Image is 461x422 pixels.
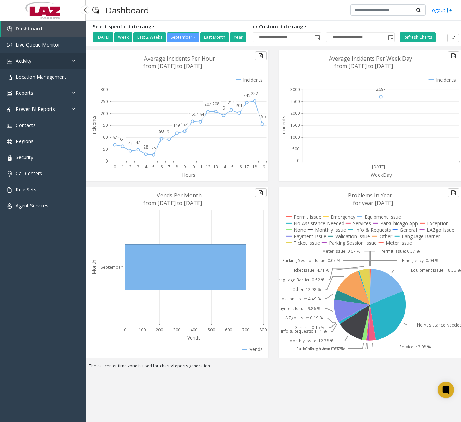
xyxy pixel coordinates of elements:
[243,92,251,98] text: 245
[310,346,344,352] text: Exception: 0.37 %
[334,62,393,70] text: from [DATE] to [DATE]
[7,75,12,80] img: 'icon'
[313,33,321,42] span: Toggle popup
[101,99,108,104] text: 250
[190,327,197,333] text: 400
[167,129,171,135] text: 91
[281,329,327,334] text: Info & Requests: 1.11 %
[137,164,139,170] text: 3
[112,135,117,140] text: 67
[143,144,148,150] text: 28
[255,51,267,60] button: Export to pdf
[292,286,321,292] text: Other: 12.98 %
[187,334,201,341] text: Vends
[411,267,461,273] text: Equipment Issue: 18.35 %
[290,87,300,92] text: 3000
[101,111,108,116] text: 200
[7,171,12,177] img: 'icon'
[197,112,204,117] text: 164
[16,25,42,32] span: Dashboard
[139,327,146,333] text: 100
[159,128,164,134] text: 93
[448,188,459,197] button: Export to pdf
[93,32,113,42] button: [DATE]
[260,164,265,170] text: 19
[93,24,247,30] h5: Select specific date range
[290,99,300,104] text: 2500
[101,122,108,128] text: 150
[399,344,431,350] text: Services: 3.08 %
[276,277,325,283] text: Language Barrier: 0.52 %
[237,164,242,170] text: 16
[121,164,124,170] text: 1
[145,164,148,170] text: 4
[277,306,320,311] text: Payment Issue: 9.86 %
[16,122,36,128] span: Contacts
[16,57,31,64] span: Activity
[274,296,321,302] text: Validation Issue: 4.49 %
[221,164,226,170] text: 14
[143,62,202,70] text: from [DATE] to [DATE]
[348,192,392,199] text: Problems In Year
[206,164,210,170] text: 12
[297,158,299,164] text: 0
[101,134,108,140] text: 100
[92,2,99,18] img: pageIcon
[16,202,48,209] span: Agent Services
[7,187,12,193] img: 'icon'
[173,123,180,129] text: 116
[156,327,163,333] text: 200
[230,32,246,42] button: Year
[190,164,195,170] text: 10
[329,55,412,62] text: Average Incidents Per Week Day
[120,136,125,142] text: 61
[16,106,55,112] span: Power BI Reports
[372,164,385,170] text: [DATE]
[167,32,199,42] button: September
[376,87,386,92] text: 2697
[290,122,300,128] text: 1500
[259,114,266,119] text: 155
[7,59,12,64] img: 'icon'
[91,260,97,274] text: Month
[322,248,360,254] text: Meter Issue: 0.07 %
[228,100,235,105] text: 214
[229,164,234,170] text: 15
[252,164,257,170] text: 18
[371,171,392,178] text: WeekDay
[176,164,178,170] text: 8
[7,42,12,48] img: 'icon'
[7,203,12,209] img: 'icon'
[292,146,299,152] text: 500
[16,154,33,161] span: Security
[16,138,34,144] span: Regions
[151,145,156,151] text: 25
[7,107,12,112] img: 'icon'
[200,32,229,42] button: Last Month
[101,87,108,92] text: 300
[144,55,215,62] text: Average Incidents Per Hour
[182,171,195,178] text: Hours
[212,101,219,107] text: 208
[208,327,215,333] text: 500
[402,258,438,264] text: Emergency: 0.04 %
[173,327,180,333] text: 300
[280,116,287,136] text: Incidents
[283,315,323,321] text: LAZgo Issue: 0.19 %
[16,90,33,96] span: Reports
[289,338,334,344] text: Monthly Issue: 12.38 %
[124,327,126,333] text: 0
[86,363,461,372] div: The call center time zone is used for charts/reports generation
[91,116,97,136] text: Incidents
[255,188,267,197] button: Export to pdf
[16,74,66,80] span: Location Management
[16,170,42,177] span: Call Centers
[157,192,202,199] text: Vends Per Month
[447,7,452,14] img: logout
[225,327,232,333] text: 600
[282,258,341,264] text: Parking Session Issue: 0.07 %
[7,26,12,32] img: 'icon'
[290,111,300,116] text: 2000
[318,346,344,352] text: None: 1.78 %
[290,134,300,140] text: 1000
